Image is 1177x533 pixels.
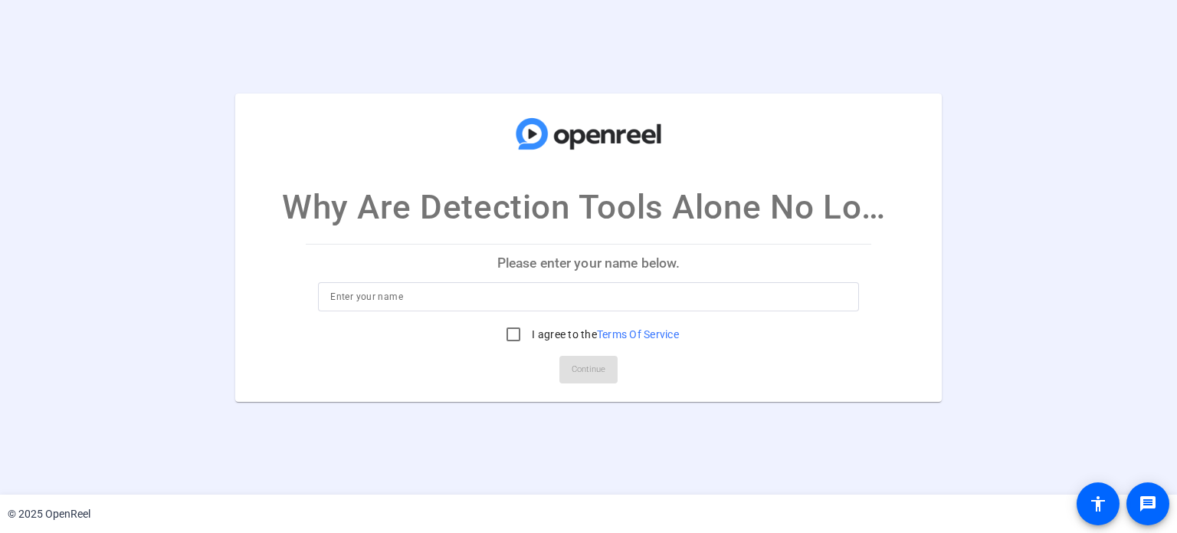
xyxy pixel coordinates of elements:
img: company-logo [512,108,665,159]
div: © 2025 OpenReel [8,506,90,522]
p: Why Are Detection Tools Alone No Longer Enough [282,182,895,232]
p: Please enter your name below. [306,245,870,281]
input: Enter your name [330,288,846,306]
a: Terms Of Service [597,328,679,341]
label: I agree to the [529,327,679,342]
mat-icon: message [1139,495,1157,513]
mat-icon: accessibility [1089,495,1107,513]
